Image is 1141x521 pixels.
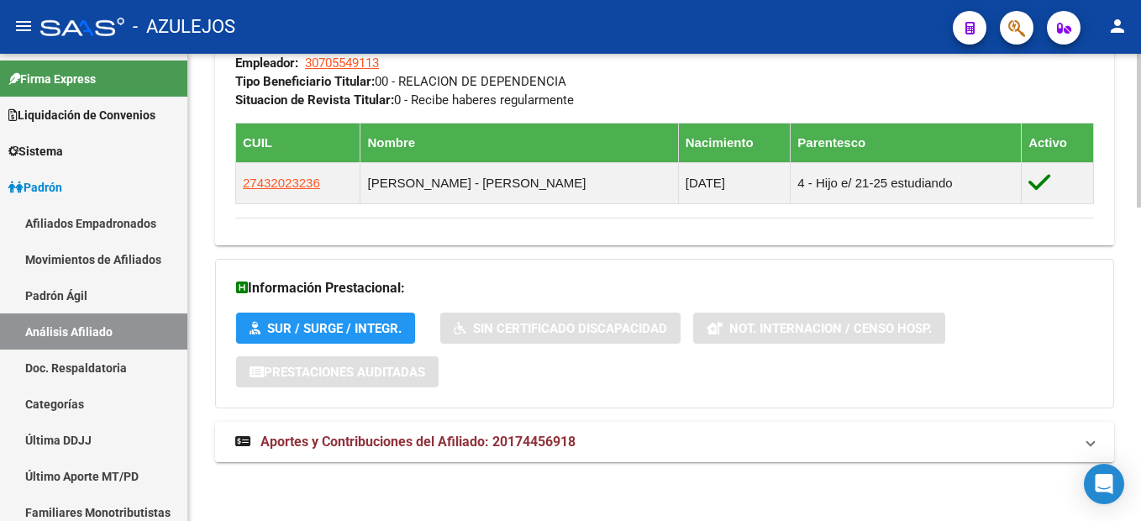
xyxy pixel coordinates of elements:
div: Open Intercom Messenger [1084,464,1124,504]
span: Liquidación de Convenios [8,106,155,124]
button: Sin Certificado Discapacidad [440,313,681,344]
mat-expansion-panel-header: Aportes y Contribuciones del Afiliado: 20174456918 [215,422,1114,462]
th: Activo [1022,123,1094,162]
span: 0 - Recibe haberes regularmente [235,92,574,108]
th: CUIL [236,123,360,162]
h3: Información Prestacional: [236,276,1093,300]
strong: Empleador: [235,55,298,71]
button: SUR / SURGE / INTEGR. [236,313,415,344]
span: Sistema [8,142,63,161]
th: Nombre [360,123,678,162]
span: Firma Express [8,70,96,88]
span: Not. Internacion / Censo Hosp. [729,321,932,336]
th: Parentesco [791,123,1022,162]
strong: Situacion de Revista Titular: [235,92,394,108]
th: Nacimiento [678,123,791,162]
button: Not. Internacion / Censo Hosp. [693,313,945,344]
span: Aportes y Contribuciones del Afiliado: 20174456918 [260,434,576,450]
span: 27432023236 [243,176,320,190]
span: SUR / SURGE / INTEGR. [267,321,402,336]
button: Prestaciones Auditadas [236,356,439,387]
span: Prestaciones Auditadas [264,365,425,380]
strong: Tipo Beneficiario Titular: [235,74,375,89]
span: Padrón [8,178,62,197]
td: 4 - Hijo e/ 21-25 estudiando [791,162,1022,203]
mat-icon: person [1107,16,1128,36]
mat-icon: menu [13,16,34,36]
span: - AZULEJOS [133,8,235,45]
span: Sin Certificado Discapacidad [473,321,667,336]
span: 30705549113 [305,55,379,71]
td: [PERSON_NAME] - [PERSON_NAME] [360,162,678,203]
td: [DATE] [678,162,791,203]
span: 00 - RELACION DE DEPENDENCIA [235,74,566,89]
